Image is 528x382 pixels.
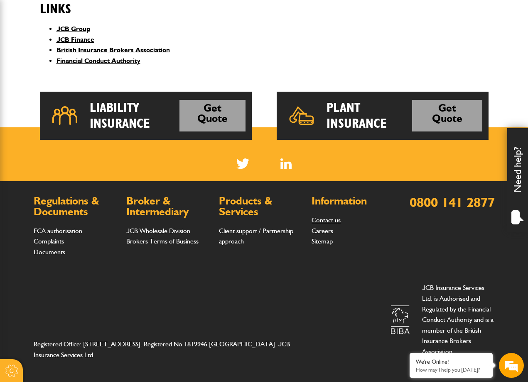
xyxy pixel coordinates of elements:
div: Need help? [507,128,528,232]
img: Twitter [236,158,249,169]
a: British Insurance Brokers Association [56,46,170,54]
address: Registered Office: [STREET_ADDRESS]. Registered No 1819946 [GEOGRAPHIC_DATA]. JCB Insurance Servi... [34,339,304,360]
a: 0800 141 2877 [410,194,495,210]
h2: Liability Insurance [90,100,180,132]
a: Brokers Terms of Business [126,237,199,245]
a: JCB Finance [56,36,94,44]
h2: Regulations & Documents [34,196,118,217]
img: Linked In [280,158,292,169]
p: How may I help you today? [416,367,486,373]
a: Client support / Partnership approach [219,227,293,246]
a: Get Quote [412,100,482,132]
a: Careers [312,227,333,235]
h2: Plant Insurance [327,100,412,132]
a: Get Quote [179,100,245,132]
h2: Broker & Intermediary [126,196,211,217]
a: Financial Conduct Authority [56,57,140,65]
div: We're Online! [416,358,486,365]
a: Contact us [312,216,341,224]
a: Documents [34,248,65,256]
a: JCB Wholesale Division [126,227,190,235]
p: JCB Insurance Services Ltd. is Authorised and Regulated by the Financial Conduct Authority and is... [422,282,495,357]
a: FCA authorisation [34,227,82,235]
h2: Products & Services [219,196,303,217]
h2: Information [312,196,396,207]
a: LinkedIn [280,158,292,169]
a: Sitemap [312,237,333,245]
a: JCB Group [56,25,90,33]
a: Complaints [34,237,64,245]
